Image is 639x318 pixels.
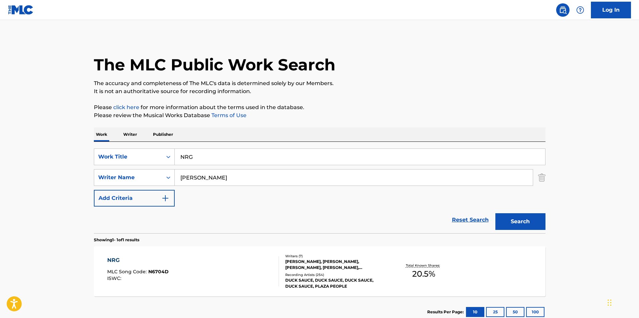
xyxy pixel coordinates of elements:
div: Work Title [98,153,158,161]
div: Help [574,3,587,17]
a: Terms of Use [210,112,247,118]
p: Please review the Musical Works Database [94,111,545,119]
button: 25 [486,307,504,317]
a: Public Search [556,3,570,17]
div: DUCK SAUCE, DUCK SAUCE, DUCK SAUCE, DUCK SAUCE, PLAZA PEOPLE [285,277,386,289]
span: N6704D [148,269,169,275]
img: help [576,6,584,14]
p: Please for more information about the terms used in the database. [94,103,545,111]
p: The accuracy and completeness of The MLC's data is determined solely by our Members. [94,79,545,87]
div: NRG [107,256,169,264]
span: 20.5 % [412,268,435,280]
form: Search Form [94,148,545,233]
div: [PERSON_NAME], [PERSON_NAME], [PERSON_NAME], [PERSON_NAME], [PERSON_NAME], [PERSON_NAME], [PERSON... [285,259,386,271]
div: Writers ( 7 ) [285,254,386,259]
h1: The MLC Public Work Search [94,55,335,75]
p: Publisher [151,127,175,141]
button: Add Criteria [94,190,175,207]
iframe: Chat Widget [606,286,639,318]
p: It is not an authoritative source for recording information. [94,87,545,95]
p: Work [94,127,109,141]
button: Search [495,213,545,230]
div: Writer Name [98,174,158,182]
div: Drag [608,293,612,313]
img: Delete Criterion [538,169,545,186]
a: Log In [591,2,631,18]
div: Recording Artists ( 254 ) [285,272,386,277]
button: 10 [466,307,484,317]
button: 100 [526,307,544,317]
a: click here [113,104,139,110]
p: Results Per Page: [427,309,465,315]
p: Writer [121,127,139,141]
button: 50 [506,307,524,317]
p: Total Known Shares: [406,263,442,268]
span: ISWC : [107,275,123,281]
a: NRGMLC Song Code:N6704DISWC:Writers (7)[PERSON_NAME], [PERSON_NAME], [PERSON_NAME], [PERSON_NAME]... [94,246,545,296]
img: MLC Logo [8,5,34,15]
span: MLC Song Code : [107,269,148,275]
img: 9d2ae6d4665cec9f34b9.svg [161,194,169,202]
p: Showing 1 - 1 of 1 results [94,237,139,243]
a: Reset Search [449,213,492,227]
img: search [559,6,567,14]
